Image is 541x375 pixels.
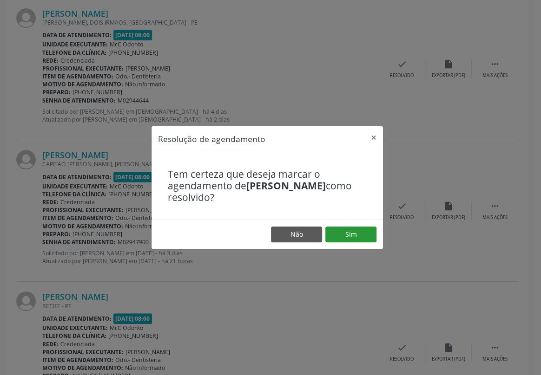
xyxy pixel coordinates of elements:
b: [PERSON_NAME] [246,179,326,192]
h4: Tem certeza que deseja marcar o agendamento de como resolvido? [168,168,367,204]
button: Sim [325,226,376,242]
button: Close [364,126,383,149]
h5: Resolução de agendamento [158,133,265,145]
button: Não [271,226,322,242]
